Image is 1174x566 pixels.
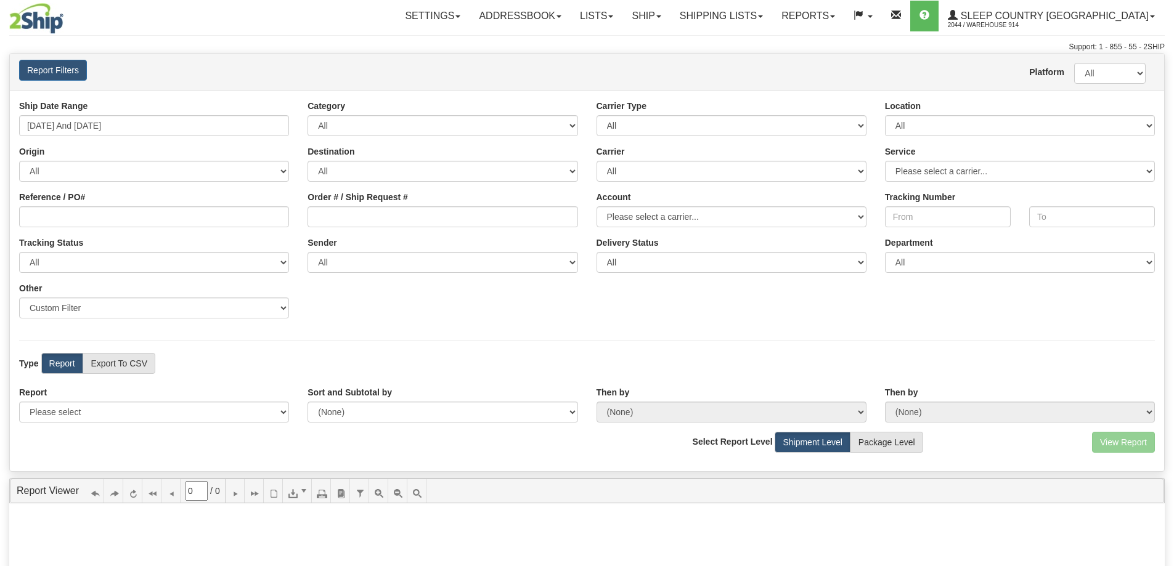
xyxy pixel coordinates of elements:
label: Destination [308,145,354,158]
button: Report Filters [19,60,87,81]
a: Shipping lists [671,1,772,31]
select: Please ensure data set in report has been RECENTLY tracked from your Shipment History [597,252,866,273]
a: Report Viewer [17,485,79,496]
label: Export To CSV [83,353,155,374]
label: Shipment Level [775,432,850,453]
label: Please ensure data set in report has been RECENTLY tracked from your Shipment History [597,237,659,249]
iframe: chat widget [1146,220,1173,346]
label: Platform [1029,66,1056,78]
label: Order # / Ship Request # [308,191,408,203]
img: logo2044.jpg [9,3,63,34]
label: Tracking Number [885,191,955,203]
span: / [210,485,213,497]
div: Support: 1 - 855 - 55 - 2SHIP [9,42,1165,52]
label: Select Report Level [693,435,773,448]
span: 0 [215,485,220,497]
button: View Report [1092,432,1155,453]
span: Sleep Country [GEOGRAPHIC_DATA] [958,10,1149,21]
label: Location [885,100,921,112]
label: Type [19,357,39,370]
label: Carrier Type [597,100,646,112]
a: Settings [396,1,470,31]
span: 2044 / Warehouse 914 [948,19,1040,31]
label: Category [308,100,345,112]
label: Sender [308,237,336,249]
label: Account [597,191,631,203]
label: Origin [19,145,44,158]
label: Reference / PO# [19,191,85,203]
a: Lists [571,1,622,31]
label: Tracking Status [19,237,83,249]
label: Carrier [597,145,625,158]
a: Addressbook [470,1,571,31]
input: To [1029,206,1155,227]
label: Package Level [850,432,923,453]
label: Sort and Subtotal by [308,386,392,398]
input: From [885,206,1011,227]
label: Service [885,145,916,158]
label: Other [19,282,42,294]
label: Then by [885,386,918,398]
a: Ship [622,1,670,31]
a: Reports [772,1,844,31]
label: Report [19,386,47,398]
label: Report [41,353,83,374]
label: Ship Date Range [19,100,88,112]
a: Sleep Country [GEOGRAPHIC_DATA] 2044 / Warehouse 914 [939,1,1164,31]
label: Then by [597,386,630,398]
label: Department [885,237,933,249]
